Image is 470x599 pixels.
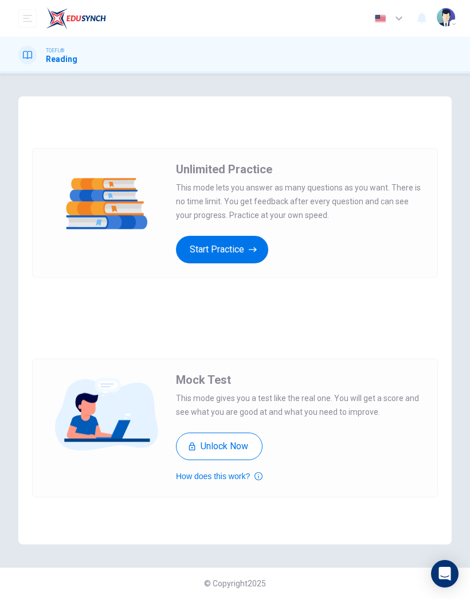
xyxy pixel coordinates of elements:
[18,9,37,28] button: open mobile menu
[204,579,266,588] span: © Copyright 2025
[176,373,231,387] span: Mock Test
[176,236,268,263] button: Start Practice
[176,469,263,483] button: How does this work?
[46,46,64,55] span: TOEFL®
[431,560,459,588] div: Open Intercom Messenger
[46,55,77,64] h1: Reading
[176,162,272,176] span: Unlimited Practice
[176,433,263,460] button: Unlock Now
[46,7,106,30] img: EduSynch logo
[437,8,455,26] img: Profile picture
[373,14,387,23] img: en
[176,391,424,419] span: This mode gives you a test like the real one. You will get a score and see what you are good at a...
[176,181,424,222] span: This mode lets you answer as many questions as you want. There is no time limit. You get feedback...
